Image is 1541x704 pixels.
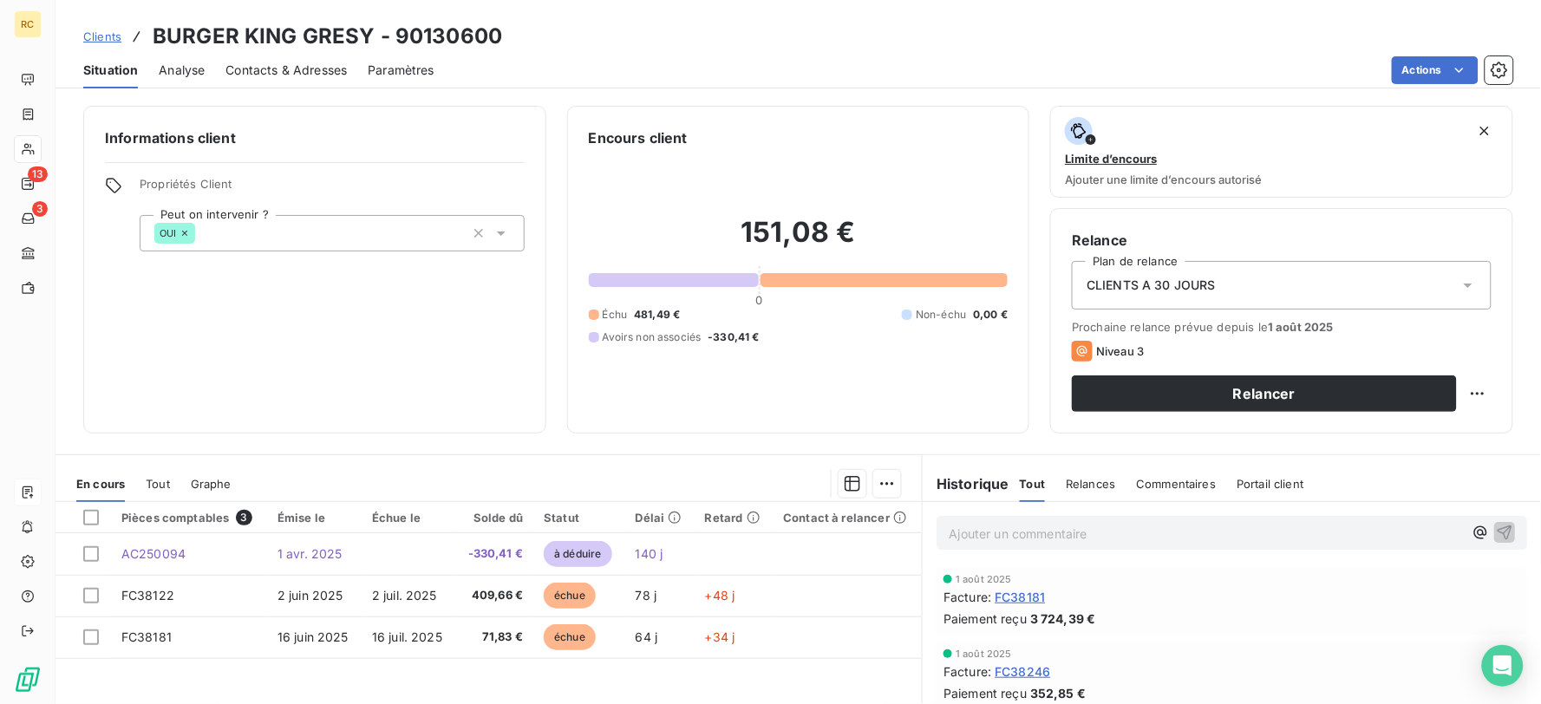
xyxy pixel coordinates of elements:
span: 0,00 € [973,307,1008,323]
span: 16 juil. 2025 [372,629,442,644]
div: Échue le [372,511,445,525]
a: 13 [14,170,41,198]
a: 3 [14,205,41,232]
span: 3 [236,510,251,525]
span: Limite d’encours [1065,152,1157,166]
h6: Relance [1072,230,1492,251]
h6: Informations client [105,127,525,148]
span: +48 j [705,588,735,603]
span: Graphe [191,477,232,491]
span: 13 [28,166,48,182]
span: -330,41 € [708,329,760,345]
h6: Encours client [589,127,688,148]
span: 1 août 2025 [956,574,1012,584]
span: Propriétés Client [140,177,525,201]
span: échue [544,624,596,650]
span: 3 724,39 € [1030,609,1096,628]
div: RC [14,10,42,38]
span: FC38122 [121,588,174,603]
span: Facture : [944,588,991,606]
div: Délai [636,511,684,525]
div: Pièces comptables [121,510,257,525]
span: 140 j [636,546,663,561]
span: 78 j [636,588,657,603]
h3: BURGER KING GRESY - 90130600 [153,21,502,52]
span: Paiement reçu [944,609,1027,628]
span: Niveau 3 [1096,344,1144,358]
button: Limite d’encoursAjouter une limite d’encours autorisé [1050,106,1513,198]
span: 71,83 € [466,629,523,646]
button: Actions [1392,56,1479,84]
span: à déduire [544,541,611,567]
div: Open Intercom Messenger [1482,645,1524,687]
a: Clients [83,28,121,45]
span: Échu [603,307,628,323]
span: 1 août 2025 [956,649,1012,659]
span: Relances [1066,477,1115,491]
span: Avoirs non associés [603,329,702,345]
input: Ajouter une valeur [195,225,209,241]
span: Non-échu [916,307,966,323]
span: Prochaine relance prévue depuis le [1072,320,1492,334]
span: 352,85 € [1030,684,1086,702]
span: FC38181 [995,588,1045,606]
span: 2 juin 2025 [278,588,343,603]
h2: 151,08 € [589,215,1009,267]
span: Tout [1020,477,1046,491]
span: Situation [83,62,138,79]
span: En cours [76,477,125,491]
div: Contact à relancer [783,511,911,525]
div: Statut [544,511,614,525]
span: 1 août 2025 [1268,320,1334,334]
span: 0 [756,293,763,307]
span: Portail client [1237,477,1303,491]
span: Analyse [159,62,205,79]
h6: Historique [923,473,1009,494]
div: Retard [705,511,763,525]
span: FC38181 [121,629,172,644]
span: Ajouter une limite d’encours autorisé [1065,173,1262,186]
span: 2 juil. 2025 [372,588,437,603]
span: 3 [32,201,48,217]
span: Contacts & Adresses [225,62,347,79]
span: -330,41 € [466,545,523,563]
span: Facture : [944,662,991,681]
span: 1 avr. 2025 [278,546,343,561]
span: Clients [83,29,121,43]
span: FC38246 [995,662,1050,681]
span: Paramètres [368,62,434,79]
span: +34 j [705,629,735,644]
span: Tout [146,477,170,491]
span: échue [544,583,596,609]
span: 481,49 € [634,307,680,323]
button: Relancer [1072,375,1457,412]
span: 16 juin 2025 [278,629,349,644]
span: Commentaires [1137,477,1217,491]
div: Solde dû [466,511,523,525]
span: 409,66 € [466,587,523,604]
span: CLIENTS A 30 JOURS [1087,277,1216,294]
img: Logo LeanPay [14,666,42,694]
span: OUI [160,228,176,238]
span: 64 j [636,629,658,644]
span: Paiement reçu [944,684,1027,702]
span: AC250094 [121,546,186,561]
div: Émise le [278,511,351,525]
